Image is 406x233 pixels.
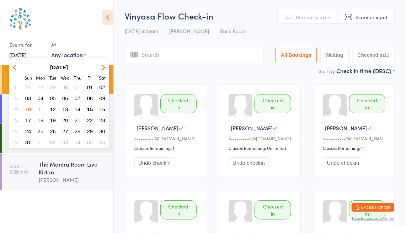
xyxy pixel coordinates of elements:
button: 11 [35,104,46,114]
div: Check in time (DESC) [336,67,395,75]
span: [DATE] 8:00am [125,27,158,34]
button: 23 [97,115,108,125]
button: 25 [35,126,46,136]
button: 19 [47,115,58,125]
button: 17 [23,115,34,125]
div: Any location [51,51,86,59]
button: 10 [23,104,34,114]
button: Undo checkin [323,157,363,168]
button: 31 [23,137,34,147]
span: 16 [99,106,105,112]
button: Waiting [320,47,349,63]
span: 17 [25,117,31,123]
button: Undo checkin [229,157,269,168]
button: 29 [85,126,96,136]
button: 04 [35,93,46,103]
small: Wednesday [61,75,70,81]
button: 28 [72,126,83,136]
span: [PERSON_NAME] [231,124,273,132]
div: At [51,39,86,51]
button: 21 [72,115,83,125]
span: 19 [50,117,56,123]
span: 23 [99,117,105,123]
span: 11 [38,106,44,112]
a: 8:00 -9:00 amVinyasa Flow[PERSON_NAME] [2,65,113,94]
button: 27 [60,126,71,136]
div: Classes Remaining: Unlimited [229,145,293,151]
button: 09 [97,93,108,103]
span: Back Room [220,27,246,34]
button: 01 [85,82,96,92]
span: 29 [87,128,93,134]
button: 05 [85,137,96,147]
button: 27 [23,82,34,92]
em: 33 [14,107,18,112]
button: 01 [35,137,46,147]
button: 03 [23,93,34,103]
span: 12 [50,106,56,112]
div: Classes Remaining: 1 [134,145,199,151]
span: 30 [99,128,105,134]
div: Checked in [349,94,385,113]
span: 29 [50,84,56,90]
button: 30 [60,82,71,92]
em: 34 [14,118,18,123]
span: 31 [25,139,31,145]
button: 15 [85,104,96,114]
div: Checked in [160,94,197,113]
span: 03 [25,95,31,101]
span: 02 [50,139,56,145]
span: 15 [87,106,93,112]
span: 31 [75,84,81,90]
span: 04 [75,139,81,145]
div: Checked in [255,200,291,220]
button: 04 [72,137,83,147]
button: 02 [47,137,58,147]
div: [PERSON_NAME] [39,176,107,184]
span: 28 [38,84,44,90]
button: Checked in11 [352,47,395,63]
span: 27 [62,128,68,134]
button: 03 [60,137,71,147]
a: 9:30 -10:45 amYin Yoga[PERSON_NAME] [2,94,113,124]
div: The Mantra Room Live Kirtan [39,160,107,176]
div: Checked in [160,200,197,220]
button: 13 [60,104,71,114]
span: Manual search [296,13,330,21]
button: 08 [85,93,96,103]
div: v••••••••5@[DOMAIN_NAME] [134,135,199,141]
div: t•••••••••o@[DOMAIN_NAME] [229,135,293,141]
button: 24 [23,126,34,136]
div: 11 [384,52,390,58]
span: 03 [62,139,68,145]
span: 07 [75,95,81,101]
span: 21 [75,117,81,123]
small: Thursday [74,75,81,81]
span: [PERSON_NAME] [325,124,367,132]
span: 10 [25,106,31,112]
div: Checked in [255,94,291,113]
em: 36 [14,140,18,145]
button: 31 [72,82,83,92]
small: Monday [36,75,45,81]
span: 20 [62,117,68,123]
div: s••••••••••7@[DOMAIN_NAME] [323,135,388,141]
button: 16 [97,104,108,114]
em: 32 [14,96,18,101]
a: 5:00 -6:30 pmThe Mantra Room Live Kirtan[PERSON_NAME] [2,154,113,190]
span: 28 [75,128,81,134]
input: Search [125,47,264,63]
span: Scanner input [356,13,388,21]
span: 05 [50,95,56,101]
span: 04 [38,95,44,101]
button: how to secure with pin [352,216,394,221]
small: Saturday [99,75,106,81]
button: 14 [72,104,83,114]
button: 06 [60,93,71,103]
span: 22 [87,117,93,123]
button: Exit kiosk mode [352,203,394,212]
span: 24 [25,128,31,134]
button: All Bookings [276,47,317,63]
button: Undo checkin [134,157,175,168]
span: 27 [25,84,31,90]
